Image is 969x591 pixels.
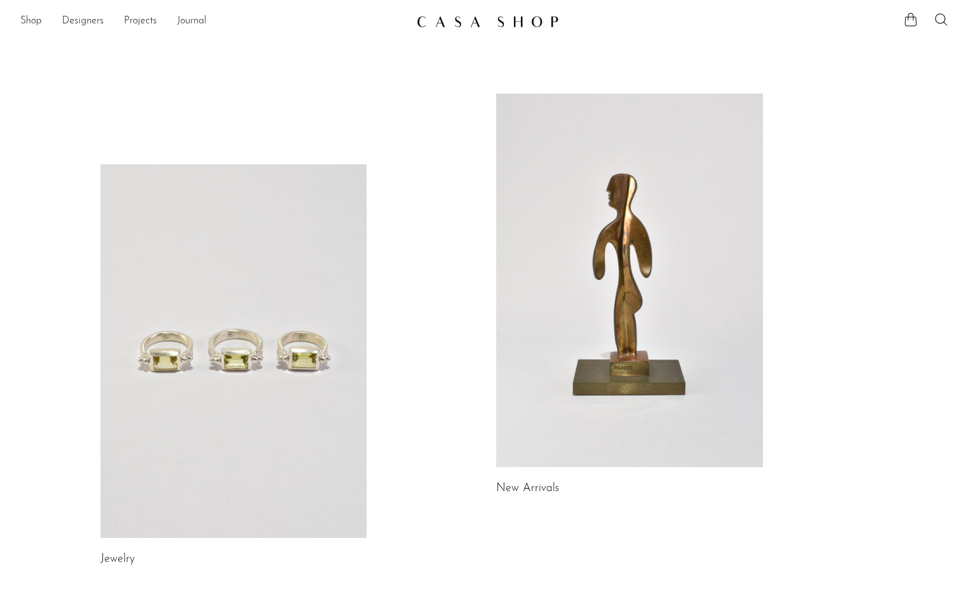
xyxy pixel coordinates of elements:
a: Designers [62,13,104,30]
a: Journal [177,13,207,30]
ul: NEW HEADER MENU [20,11,406,32]
a: Projects [124,13,157,30]
a: Shop [20,13,42,30]
a: New Arrivals [496,483,559,494]
a: Jewelry [101,554,135,565]
nav: Desktop navigation [20,11,406,32]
